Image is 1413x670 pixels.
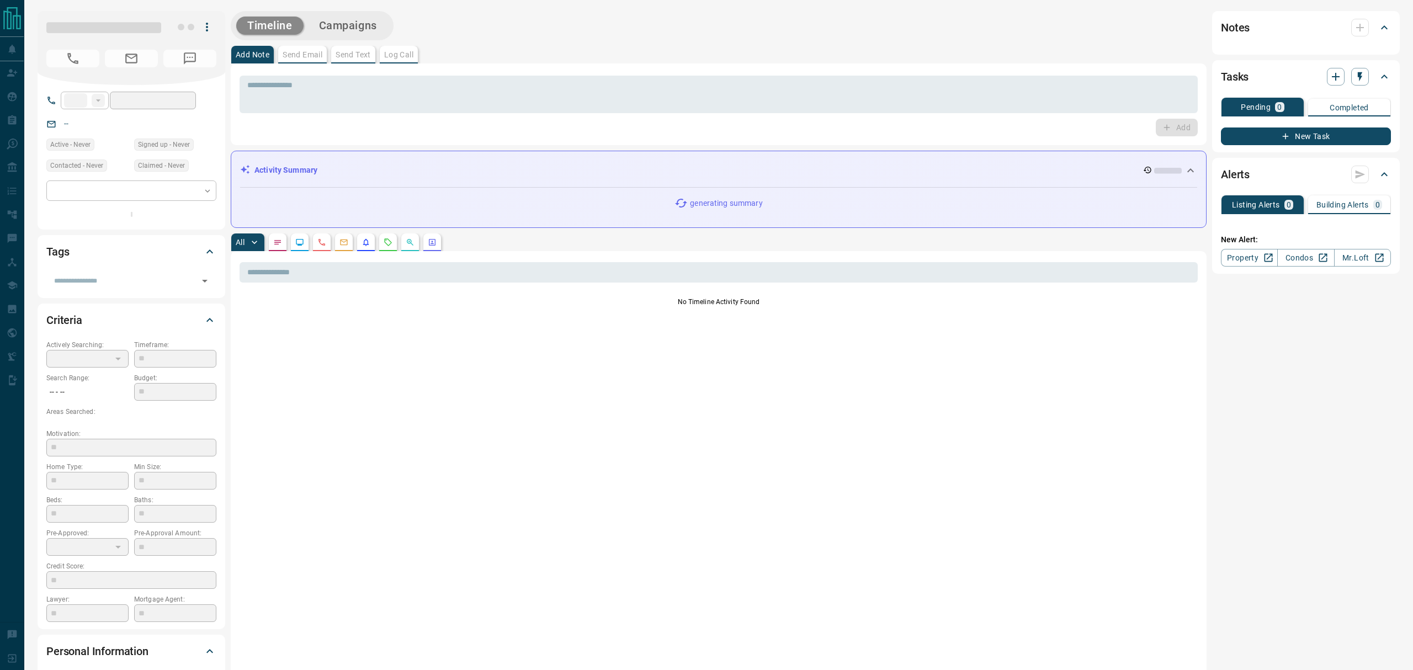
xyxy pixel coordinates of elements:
p: Pre-Approval Amount: [134,528,216,538]
button: New Task [1221,127,1391,145]
p: Pre-Approved: [46,528,129,538]
svg: Lead Browsing Activity [295,238,304,247]
p: Credit Score: [46,561,216,571]
div: Tags [46,238,216,265]
div: Alerts [1221,161,1391,188]
h2: Alerts [1221,166,1250,183]
svg: Opportunities [406,238,415,247]
svg: Calls [317,238,326,247]
p: Home Type: [46,462,129,472]
a: Mr.Loft [1334,249,1391,267]
span: No Number [163,50,216,67]
p: Lawyer: [46,594,129,604]
p: Beds: [46,495,129,505]
svg: Requests [384,238,392,247]
p: -- - -- [46,383,129,401]
p: Motivation: [46,429,216,439]
p: No Timeline Activity Found [240,297,1198,307]
span: Signed up - Never [138,139,190,150]
span: No Email [105,50,158,67]
span: Active - Never [50,139,91,150]
div: Criteria [46,307,216,333]
p: All [236,238,245,246]
div: Activity Summary [240,160,1197,180]
p: 0 [1375,201,1380,209]
h2: Notes [1221,19,1250,36]
p: Search Range: [46,373,129,383]
div: Personal Information [46,638,216,664]
h2: Tasks [1221,68,1249,86]
a: Condos [1277,249,1334,267]
p: generating summary [690,198,762,209]
p: 0 [1277,103,1282,111]
h2: Personal Information [46,642,148,660]
p: Min Size: [134,462,216,472]
p: Add Note [236,51,269,59]
button: Campaigns [308,17,388,35]
p: Activity Summary [254,164,317,176]
p: Baths: [134,495,216,505]
span: Contacted - Never [50,160,103,171]
p: New Alert: [1221,234,1391,246]
p: Areas Searched: [46,407,216,417]
p: Actively Searching: [46,340,129,350]
svg: Notes [273,238,282,247]
svg: Listing Alerts [362,238,370,247]
p: 0 [1287,201,1291,209]
a: Property [1221,249,1278,267]
span: No Number [46,50,99,67]
p: Building Alerts [1316,201,1369,209]
p: Listing Alerts [1232,201,1280,209]
button: Timeline [236,17,304,35]
p: Pending [1241,103,1271,111]
h2: Tags [46,243,69,260]
div: Tasks [1221,63,1391,90]
a: -- [64,119,68,128]
div: Notes [1221,14,1391,41]
span: Claimed - Never [138,160,185,171]
p: Completed [1330,104,1369,111]
p: Budget: [134,373,216,383]
p: Timeframe: [134,340,216,350]
svg: Agent Actions [428,238,437,247]
h2: Criteria [46,311,82,329]
svg: Emails [339,238,348,247]
p: Mortgage Agent: [134,594,216,604]
button: Open [197,273,213,289]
